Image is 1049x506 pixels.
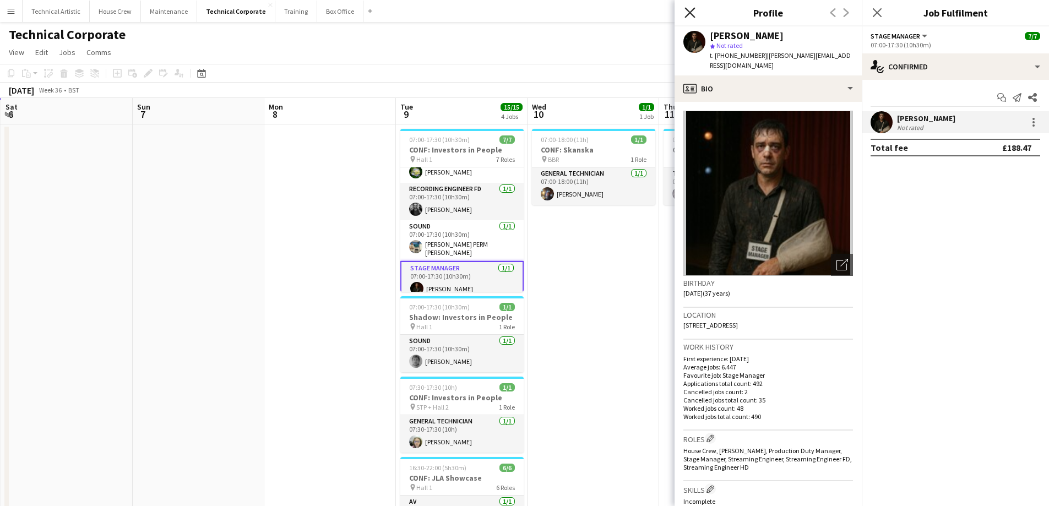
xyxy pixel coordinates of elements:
[496,483,515,492] span: 6 Roles
[400,473,524,483] h3: CONF: JLA Showcase
[9,85,34,96] div: [DATE]
[683,412,853,421] p: Worked jobs total count: 490
[683,342,853,352] h3: Work history
[55,45,80,59] a: Jobs
[496,155,515,164] span: 7 Roles
[499,403,515,411] span: 1 Role
[399,108,413,121] span: 9
[499,383,515,391] span: 1/1
[400,296,524,372] app-job-card: 07:00-17:30 (10h30m)1/1Shadow: Investors in People Hall 11 RoleSound1/107:00-17:30 (10h30m)[PERSO...
[683,321,738,329] span: [STREET_ADDRESS]
[639,112,654,121] div: 1 Job
[532,102,546,112] span: Wed
[862,6,1049,20] h3: Job Fulfilment
[710,51,851,69] span: | [PERSON_NAME][EMAIL_ADDRESS][DOMAIN_NAME]
[683,404,853,412] p: Worked jobs count: 48
[675,75,862,102] div: Bio
[871,32,929,40] button: Stage Manager
[631,155,646,164] span: 1 Role
[710,31,784,41] div: [PERSON_NAME]
[683,497,853,505] p: Incomplete
[831,254,853,276] div: Open photos pop-in
[35,47,48,57] span: Edit
[871,32,920,40] span: Stage Manager
[4,108,18,121] span: 6
[683,433,853,444] h3: Roles
[862,53,1049,80] div: Confirmed
[530,108,546,121] span: 10
[662,108,677,121] span: 11
[416,155,432,164] span: Hall 1
[499,135,515,144] span: 7/7
[400,393,524,402] h3: CONF: Investors in People
[501,112,522,121] div: 4 Jobs
[501,103,523,111] span: 15/15
[86,47,111,57] span: Comms
[664,102,677,112] span: Thu
[409,135,470,144] span: 07:00-17:30 (10h30m)
[871,142,908,153] div: Total fee
[716,41,743,50] span: Not rated
[137,102,150,112] span: Sun
[897,113,955,123] div: [PERSON_NAME]
[4,45,29,59] a: View
[400,261,524,301] app-card-role: Stage Manager1/107:00-17:30 (10h30m)[PERSON_NAME]
[400,377,524,453] app-job-card: 07:30-17:30 (10h)1/1CONF: Investors in People STP + Hall 21 RoleGeneral Technician1/107:30-17:30 ...
[68,86,79,94] div: BST
[499,464,515,472] span: 6/6
[532,129,655,205] app-job-card: 07:00-18:00 (11h)1/1CONF: Skanska BBR1 RoleGeneral Technician1/107:00-18:00 (11h)[PERSON_NAME]
[683,388,853,396] p: Cancelled jobs count: 2
[400,145,524,155] h3: CONF: Investors in People
[141,1,197,22] button: Maintenance
[683,371,853,379] p: Favourite job: Stage Manager
[400,220,524,261] app-card-role: Sound1/107:00-17:30 (10h30m)[PERSON_NAME] PERM [PERSON_NAME]
[1025,32,1040,40] span: 7/7
[59,47,75,57] span: Jobs
[683,396,853,404] p: Cancelled jobs total count: 35
[31,45,52,59] a: Edit
[499,303,515,311] span: 1/1
[664,167,787,205] app-card-role: Technical Supervisor1/108:30-09:30 (1h)Krisztian PERM [PERSON_NAME]
[197,1,275,22] button: Technical Corporate
[135,108,150,121] span: 7
[409,464,466,472] span: 16:30-22:00 (5h30m)
[683,379,853,388] p: Applications total count: 492
[36,86,64,94] span: Week 36
[871,41,1040,49] div: 07:00-17:30 (10h30m)
[400,129,524,292] app-job-card: 07:00-17:30 (10h30m)7/7CONF: Investors in People Hall 17 Roles[PERSON_NAME] PERM [PERSON_NAME]Mic...
[664,129,787,205] app-job-card: 08:30-09:30 (1h)1/1C21 Gallery Room1 RoleTechnical Supervisor1/108:30-09:30 (1h)Krisztian PERM [P...
[400,335,524,372] app-card-role: Sound1/107:00-17:30 (10h30m)[PERSON_NAME]
[317,1,363,22] button: Box Office
[400,312,524,322] h3: Shadow: Investors in People
[499,323,515,331] span: 1 Role
[897,123,926,132] div: Not rated
[710,51,767,59] span: t. [PHONE_NUMBER]
[631,135,646,144] span: 1/1
[416,483,432,492] span: Hall 1
[90,1,141,22] button: House Crew
[532,167,655,205] app-card-role: General Technician1/107:00-18:00 (11h)[PERSON_NAME]
[532,145,655,155] h3: CONF: Skanska
[541,135,589,144] span: 07:00-18:00 (11h)
[672,135,717,144] span: 08:30-09:30 (1h)
[548,155,559,164] span: BBR
[400,415,524,453] app-card-role: General Technician1/107:30-17:30 (10h)[PERSON_NAME]
[683,355,853,363] p: First experience: [DATE]
[683,278,853,288] h3: Birthday
[9,26,126,43] h1: Technical Corporate
[683,483,853,495] h3: Skills
[267,108,283,121] span: 8
[683,363,853,371] p: Average jobs: 6.447
[416,403,449,411] span: STP + Hall 2
[409,383,457,391] span: 07:30-17:30 (10h)
[275,1,317,22] button: Training
[9,47,24,57] span: View
[23,1,90,22] button: Technical Artistic
[683,111,853,276] img: Crew avatar or photo
[6,102,18,112] span: Sat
